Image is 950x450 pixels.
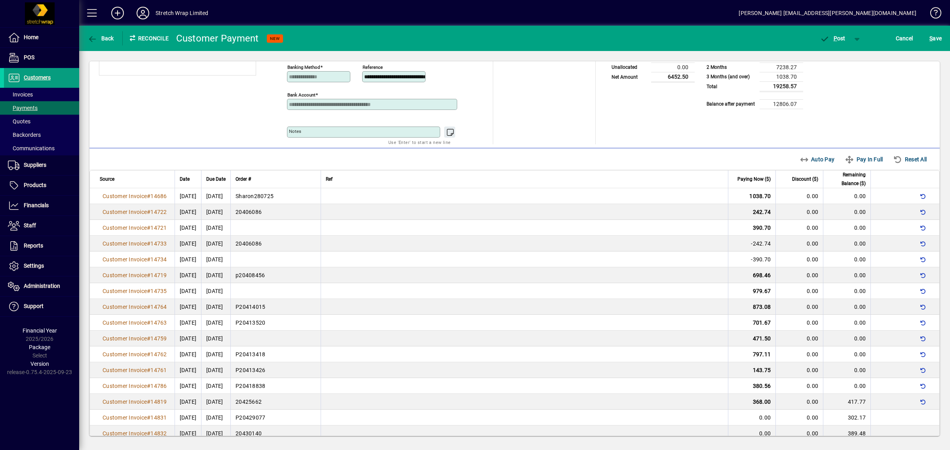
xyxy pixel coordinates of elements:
a: Home [4,28,79,47]
span: Customer Invoice [103,225,147,231]
a: Customer Invoice#14686 [100,192,170,200]
div: Stretch Wrap Limited [156,7,209,19]
span: # [147,304,150,310]
td: 6452.50 [651,72,695,82]
span: [DATE] [180,320,197,326]
td: 20406086 [230,204,321,220]
span: Customer Invoice [103,256,147,263]
span: 0.00 [854,304,866,310]
app-page-header-button: Back [79,31,123,45]
span: S [929,35,933,42]
a: Customer Invoice#14735 [100,287,170,295]
span: 14733 [150,240,167,247]
app-page-summary-card: Customer Balances [703,34,803,109]
span: [DATE] [180,240,197,247]
span: 0.00 [854,335,866,342]
span: NEW [270,36,280,41]
span: Customer Invoice [103,367,147,373]
span: -390.70 [751,256,771,263]
a: Customer Invoice#14721 [100,223,170,232]
td: 20425662 [230,394,321,410]
span: 0.00 [807,367,818,373]
button: Cancel [894,31,915,45]
a: Customer Invoice#14761 [100,366,170,374]
span: 14719 [150,272,167,278]
mat-label: Banking method [287,64,320,70]
span: # [147,288,150,294]
a: Customer Invoice#14763 [100,318,170,327]
span: Customer Invoice [103,209,147,215]
span: Financials [24,202,49,208]
span: # [147,351,150,357]
span: Invoices [8,91,33,98]
span: 0.00 [854,193,866,199]
a: Customer Invoice#14759 [100,334,170,343]
a: Financials [4,196,79,216]
span: # [147,430,150,437]
a: Customer Invoice#14762 [100,350,170,359]
span: 0.00 [854,288,866,294]
button: Post [816,31,849,45]
td: [DATE] [201,251,230,267]
td: Total [703,81,760,91]
td: P20429077 [230,410,321,425]
a: Customer Invoice#14764 [100,303,170,311]
span: 701.67 [753,320,771,326]
button: Pay In Full [842,152,886,166]
span: [DATE] [180,256,197,263]
span: 302.17 [848,414,866,421]
span: 0.00 [854,240,866,247]
span: # [147,335,150,342]
span: # [147,193,150,199]
td: Balance after payment [703,99,760,109]
mat-hint: Use 'Enter' to start a new line [388,138,450,147]
span: 389.48 [848,430,866,437]
span: 0.00 [759,430,771,437]
span: [DATE] [180,430,197,437]
span: Order # [236,175,251,183]
span: [DATE] [180,209,197,215]
span: 14819 [150,399,167,405]
a: Administration [4,276,79,296]
span: 0.00 [854,320,866,326]
span: Customer Invoice [103,320,147,326]
span: # [147,256,150,263]
span: 14832 [150,430,167,437]
td: P20413418 [230,346,321,362]
span: # [147,320,150,326]
span: Customer Invoice [103,288,147,294]
span: 0.00 [807,225,818,231]
span: 0.00 [807,399,818,405]
td: [DATE] [201,315,230,331]
span: [DATE] [180,288,197,294]
td: 20406086 [230,236,321,251]
span: 390.70 [753,225,771,231]
button: Add [105,6,130,20]
span: Settings [24,263,44,269]
a: Invoices [4,88,79,101]
span: 0.00 [807,320,818,326]
span: Ref [326,175,332,183]
a: Payments [4,101,79,115]
span: Support [24,303,44,309]
span: Paying Now ($) [737,175,771,183]
td: [DATE] [201,220,230,236]
span: Communications [8,145,55,151]
span: 471.50 [753,335,771,342]
span: 380.56 [753,383,771,389]
td: [DATE] [201,346,230,362]
span: Customer Invoice [103,240,147,247]
button: Reset All [890,152,930,166]
span: [DATE] [180,304,197,310]
td: P20413426 [230,362,321,378]
a: Customer Invoice#14733 [100,239,170,248]
a: Backorders [4,128,79,142]
span: # [147,399,150,405]
span: 0.00 [807,430,818,437]
span: # [147,225,150,231]
span: 0.00 [854,383,866,389]
span: [DATE] [180,399,197,405]
a: POS [4,48,79,68]
span: Customer Invoice [103,351,147,357]
span: # [147,272,150,278]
